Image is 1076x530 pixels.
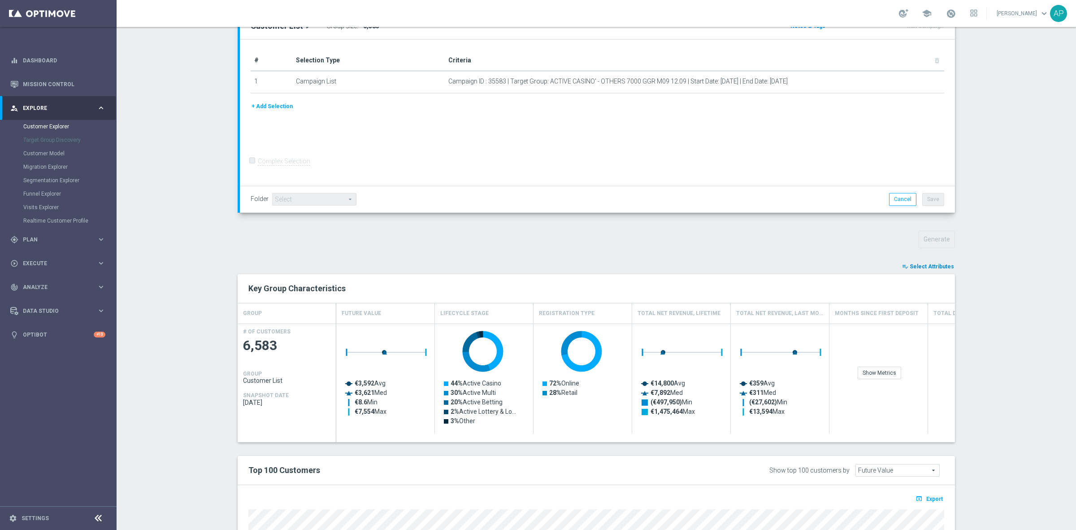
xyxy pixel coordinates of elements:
[243,306,262,321] h4: GROUP
[451,380,501,387] text: Active Casino
[9,514,17,522] i: settings
[355,408,375,415] tspan: €7,554
[749,389,776,396] text: Med
[835,306,919,321] h4: Months Since First Deposit
[23,204,93,211] a: Visits Explorer
[23,174,116,187] div: Segmentation Explorer
[23,308,97,314] span: Data Studio
[355,408,386,415] text: Max
[23,133,116,147] div: Target Group Discovery
[23,160,116,174] div: Migration Explorer
[238,324,336,434] div: Press SPACE to select this row.
[10,236,106,243] button: gps_fixed Plan keyboard_arrow_right
[10,283,18,291] i: track_changes
[251,195,269,203] label: Folder
[97,283,105,291] i: keyboard_arrow_right
[749,389,764,396] tspan: €311
[549,389,561,396] tspan: 28%
[10,323,105,346] div: Optibot
[243,337,331,355] span: 6,583
[23,214,116,228] div: Realtime Customer Profile
[23,123,93,130] a: Customer Explorer
[549,389,577,396] text: Retail
[651,399,692,406] text: Min
[10,105,106,112] div: person_search Explore keyboard_arrow_right
[651,399,682,406] tspan: (€497,950)
[23,72,105,96] a: Mission Control
[94,332,105,337] div: +10
[243,329,291,335] h4: # OF CUSTOMERS
[23,190,93,197] a: Funnel Explorer
[440,306,489,321] h4: Lifecycle Stage
[889,193,916,206] button: Cancel
[651,389,670,396] tspan: €7,892
[10,307,106,315] button: Data Studio keyboard_arrow_right
[651,408,683,415] tspan: €1,475,464
[22,516,49,521] a: Settings
[549,380,579,387] text: Online
[355,399,377,406] text: Min
[23,201,116,214] div: Visits Explorer
[910,263,954,270] span: Select Attributes
[23,120,116,133] div: Customer Explorer
[23,48,105,72] a: Dashboard
[10,259,97,267] div: Execute
[451,389,496,396] text: Active Multi
[251,71,292,93] td: 1
[10,48,105,72] div: Dashboard
[749,380,764,387] tspan: €359
[23,177,93,184] a: Segmentation Explorer
[902,263,908,270] i: playlist_add_check
[749,380,775,387] text: Avg
[10,81,106,88] div: Mission Control
[355,380,386,387] text: Avg
[901,262,955,272] button: playlist_add_check Select Attributes
[23,217,93,224] a: Realtime Customer Profile
[736,306,824,321] h4: Total Net Revenue, Last Month
[10,72,105,96] div: Mission Control
[243,377,331,384] span: Customer List
[292,50,445,71] th: Selection Type
[933,306,1021,321] h4: Total Deposit Amount, Lifetime
[243,371,262,377] h4: GROUP
[1050,5,1067,22] div: AP
[23,150,93,157] a: Customer Model
[363,22,379,30] span: 6,583
[10,260,106,267] button: play_circle_outline Execute keyboard_arrow_right
[355,380,374,387] tspan: €3,592
[10,284,106,291] div: track_changes Analyze keyboard_arrow_right
[243,399,331,406] span: 2025-10-01
[355,389,387,396] text: Med
[251,50,292,71] th: #
[10,236,18,244] i: gps_fixed
[914,493,944,504] button: open_in_browser Export
[638,306,720,321] h4: Total Net Revenue, Lifetime
[915,495,925,502] i: open_in_browser
[651,408,695,415] text: Max
[97,235,105,244] i: keyboard_arrow_right
[23,261,97,266] span: Execute
[23,285,97,290] span: Analyze
[10,57,18,65] i: equalizer
[251,101,294,111] button: + Add Selection
[1039,9,1049,18] span: keyboard_arrow_down
[451,399,463,406] tspan: 20%
[651,380,685,387] text: Avg
[451,417,475,425] text: Other
[23,237,97,242] span: Plan
[651,389,683,396] text: Med
[10,331,106,338] button: lightbulb Optibot +10
[258,157,310,166] label: Complex Selection
[922,193,944,206] button: Save
[248,465,649,476] h2: Top 100 Customers
[858,367,901,379] div: Show Metrics
[97,307,105,315] i: keyboard_arrow_right
[23,187,116,201] div: Funnel Explorer
[10,236,97,244] div: Plan
[651,380,674,387] tspan: €14,800
[97,104,105,112] i: keyboard_arrow_right
[749,399,787,406] text: Min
